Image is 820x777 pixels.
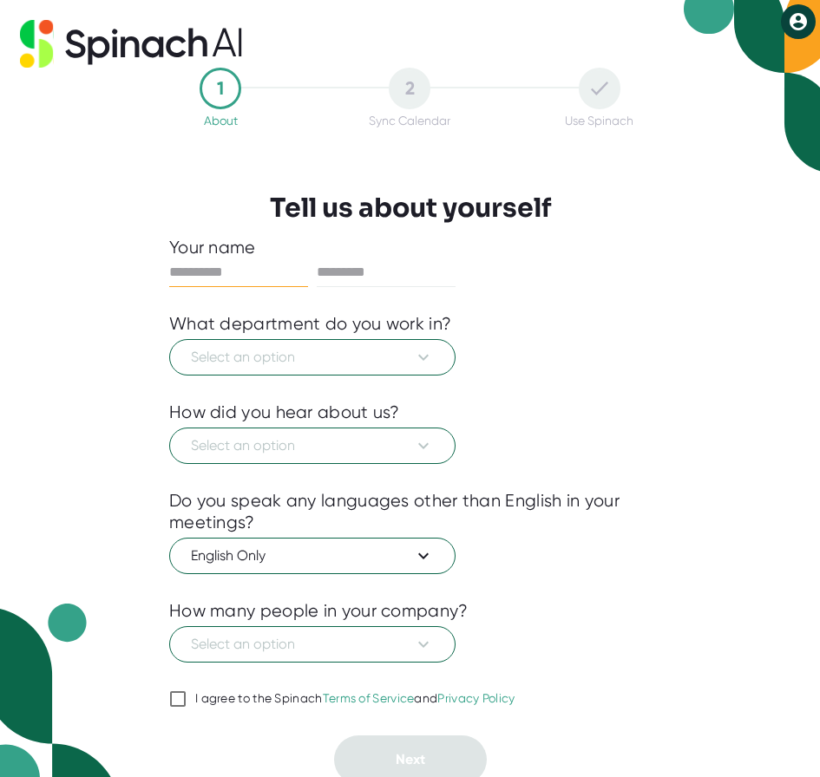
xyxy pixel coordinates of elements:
[169,237,651,258] div: Your name
[191,347,434,368] span: Select an option
[565,114,633,127] div: Use Spinach
[191,435,434,456] span: Select an option
[204,114,238,127] div: About
[200,68,241,109] div: 1
[169,428,456,464] button: Select an option
[191,545,434,566] span: English Only
[169,538,456,574] button: English Only
[270,193,551,224] h3: Tell us about yourself
[191,634,434,655] span: Select an option
[369,114,450,127] div: Sync Calendar
[323,691,415,705] a: Terms of Service
[169,339,456,375] button: Select an option
[396,751,425,767] span: Next
[389,68,430,109] div: 2
[437,691,515,705] a: Privacy Policy
[169,626,456,663] button: Select an option
[195,691,515,707] div: I agree to the Spinach and
[169,313,451,335] div: What department do you work in?
[761,718,803,760] iframe: Intercom live chat
[169,490,651,533] div: Do you speak any languages other than English in your meetings?
[169,402,400,423] div: How did you hear about us?
[169,600,469,622] div: How many people in your company?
